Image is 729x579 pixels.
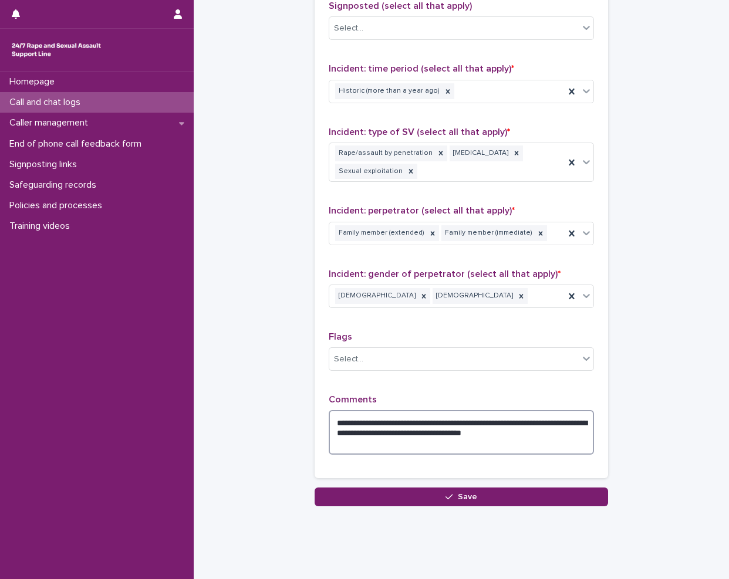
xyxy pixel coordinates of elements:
[335,225,426,241] div: Family member (extended)
[5,76,64,87] p: Homepage
[334,353,363,365] div: Select...
[329,1,472,11] span: Signposted (select all that apply)
[458,493,477,501] span: Save
[315,487,608,506] button: Save
[5,200,112,211] p: Policies and processes
[329,332,352,341] span: Flags
[335,288,417,304] div: [DEMOGRAPHIC_DATA]
[5,221,79,232] p: Training videos
[329,206,515,215] span: Incident: perpetrator (select all that apply)
[329,127,510,137] span: Incident: type of SV (select all that apply)
[334,22,363,35] div: Select...
[5,117,97,128] p: Caller management
[329,395,377,404] span: Comments
[5,97,90,108] p: Call and chat logs
[329,269,561,279] span: Incident: gender of perpetrator (select all that apply)
[5,138,151,150] p: End of phone call feedback form
[335,83,441,99] div: Historic (more than a year ago)
[329,64,514,73] span: Incident: time period (select all that apply)
[433,288,515,304] div: [DEMOGRAPHIC_DATA]
[9,38,103,62] img: rhQMoQhaT3yELyF149Cw
[5,180,106,191] p: Safeguarding records
[450,145,510,161] div: [MEDICAL_DATA]
[5,159,86,170] p: Signposting links
[441,225,534,241] div: Family member (immediate)
[335,145,434,161] div: Rape/assault by penetration
[335,164,404,180] div: Sexual exploitation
